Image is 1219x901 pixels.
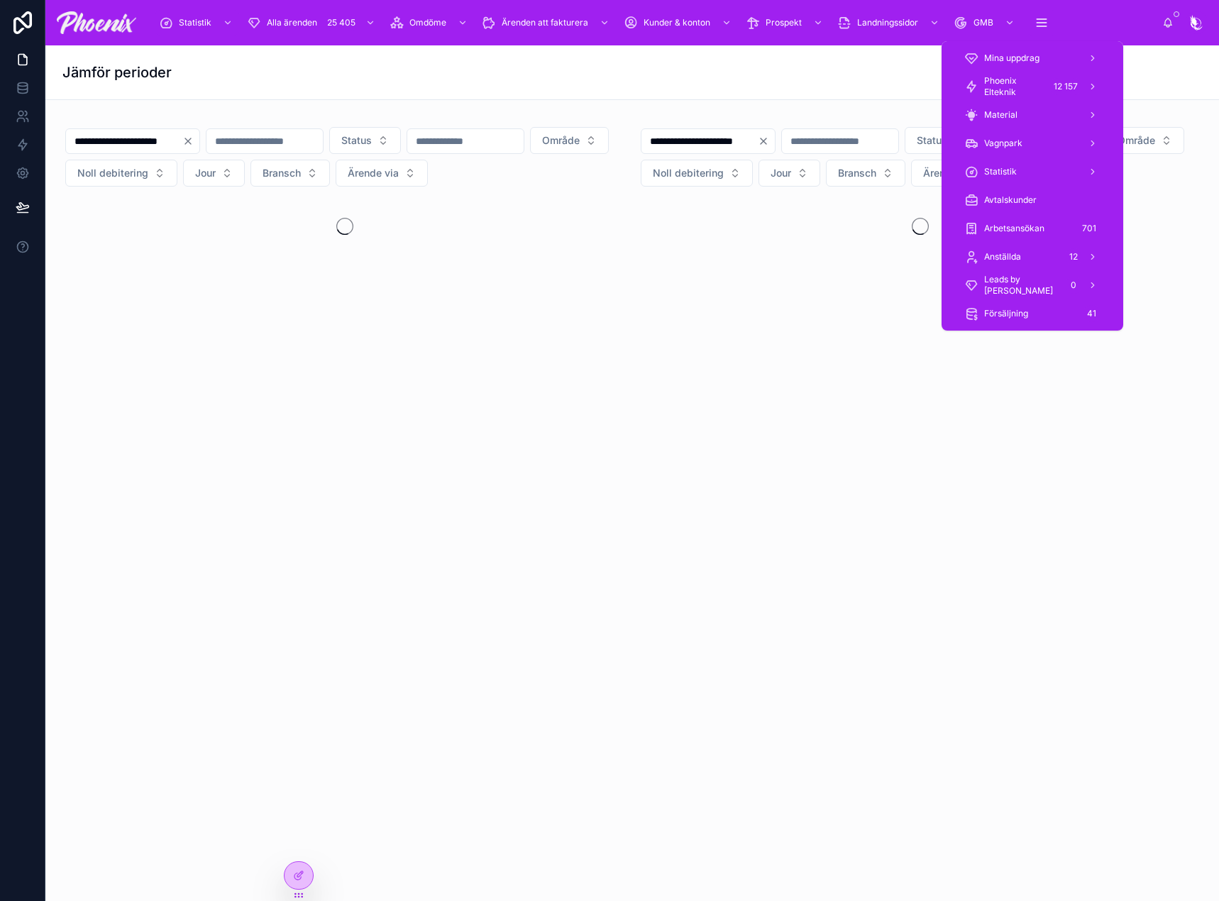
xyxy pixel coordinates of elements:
[336,160,428,187] button: Select Button
[984,274,1059,297] span: Leads by [PERSON_NAME]
[409,17,446,28] span: Omdöme
[329,127,401,154] button: Select Button
[826,160,905,187] button: Select Button
[385,10,475,35] a: Omdöme
[644,17,710,28] span: Kunder & konton
[956,272,1109,298] a: Leads by [PERSON_NAME]0
[984,223,1044,234] span: Arbetsansökan
[741,10,830,35] a: Prospekt
[956,216,1109,241] a: Arbetsansökan701
[973,17,993,28] span: GMB
[984,138,1022,149] span: Vagnpark
[263,166,301,180] span: Bransch
[984,166,1017,177] span: Statistik
[984,75,1044,98] span: Phoenix Elteknik
[653,166,724,180] span: Noll debitering
[1118,133,1155,148] span: Område
[984,194,1037,206] span: Avtalskunder
[77,166,148,180] span: Noll debitering
[148,7,1162,38] div: scrollable content
[530,127,609,154] button: Select Button
[984,251,1021,262] span: Anställda
[195,166,216,180] span: Jour
[183,160,245,187] button: Select Button
[348,166,399,180] span: Ärende via
[62,62,172,82] h1: Jämför perioder
[942,41,1123,331] div: scrollable content
[923,166,974,180] span: Ärende via
[984,308,1028,319] span: Försäljning
[759,160,820,187] button: Select Button
[1065,277,1082,294] div: 0
[857,17,918,28] span: Landningssidor
[956,131,1109,156] a: Vagnpark
[984,52,1039,64] span: Mina uppdrag
[956,74,1109,99] a: Phoenix Elteknik12 157
[341,133,372,148] span: Status
[949,10,1022,35] a: GMB
[267,17,317,28] span: Alla ärenden
[956,102,1109,128] a: Material
[1065,248,1082,265] div: 12
[956,244,1109,270] a: Anställda12
[905,127,976,154] button: Select Button
[1105,127,1184,154] button: Select Button
[758,136,775,147] button: Clear
[243,10,382,35] a: Alla ärenden25 405
[833,10,947,35] a: Landningssidor
[956,45,1109,71] a: Mina uppdrag
[182,136,199,147] button: Clear
[956,187,1109,213] a: Avtalskunder
[917,133,947,148] span: Status
[911,160,1003,187] button: Select Button
[1049,78,1082,95] div: 12 157
[65,160,177,187] button: Select Button
[250,160,330,187] button: Select Button
[57,11,136,34] img: App logo
[956,301,1109,326] a: Försäljning41
[1083,305,1101,322] div: 41
[838,166,876,180] span: Bransch
[641,160,753,187] button: Select Button
[619,10,739,35] a: Kunder & konton
[1078,220,1101,237] div: 701
[323,14,360,31] div: 25 405
[478,10,617,35] a: Ärenden att fakturera
[542,133,580,148] span: Område
[771,166,791,180] span: Jour
[984,109,1017,121] span: Material
[179,17,211,28] span: Statistik
[956,159,1109,184] a: Statistik
[155,10,240,35] a: Statistik
[766,17,802,28] span: Prospekt
[502,17,588,28] span: Ärenden att fakturera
